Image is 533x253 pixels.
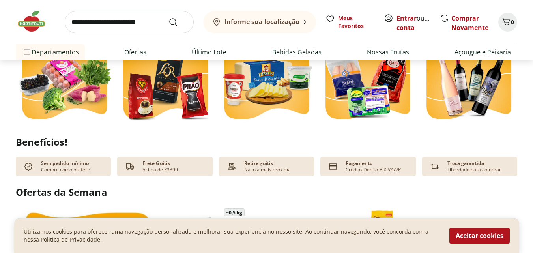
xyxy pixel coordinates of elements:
[338,14,374,30] span: Meus Favoritos
[16,186,517,199] h2: Ofertas da Semana
[449,228,510,244] button: Aceitar cookies
[224,217,340,225] a: Músculo de Primeira Bovino
[41,160,89,167] p: Sem pedido mínimo
[272,47,322,57] a: Bebidas Geladas
[404,217,520,225] a: Nuggets De Frango E Queijo Sadia 300G
[22,160,35,173] img: check
[244,160,273,167] p: Retire grátis
[16,9,55,33] img: Hortifruti
[168,17,187,27] button: Submit Search
[244,167,291,173] p: Na loja mais próxima
[22,43,79,62] span: Departamentos
[224,17,299,26] b: Informe sua localização
[363,210,401,247] img: Nuggets de Frango e Queijo Sadia 300g
[428,160,441,173] img: Devolução
[24,228,440,244] p: Utilizamos cookies para oferecer uma navegação personalizada e melhorar sua experiencia no nosso ...
[511,18,514,26] span: 0
[396,13,432,32] span: ou
[41,167,90,173] p: Compre como preferir
[224,208,245,216] span: ~ 0,5 kg
[124,47,146,57] a: Ofertas
[447,167,501,173] p: Liberdade para comprar
[367,47,409,57] a: Nossas Frutas
[498,13,517,32] button: Carrinho
[451,14,488,32] a: Comprar Novamente
[142,160,170,167] p: Frete Grátis
[327,160,339,173] img: card
[447,160,484,167] p: Troca garantida
[225,160,238,173] img: payment
[346,160,372,167] p: Pagamento
[65,11,194,33] input: search
[22,43,32,62] button: Menu
[396,14,417,22] a: Entrar
[325,14,374,30] a: Meus Favoritos
[183,210,221,247] img: Músculo de Primeira Bovino
[16,137,517,148] h2: Benefícios!
[192,47,226,57] a: Último Lote
[203,11,316,33] button: Informe sua localização
[396,14,440,32] a: Criar conta
[123,160,136,173] img: truck
[454,47,511,57] a: Açougue e Peixaria
[346,167,401,173] p: Crédito-Débito-PIX-VA/VR
[142,167,178,173] p: Acima de R$399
